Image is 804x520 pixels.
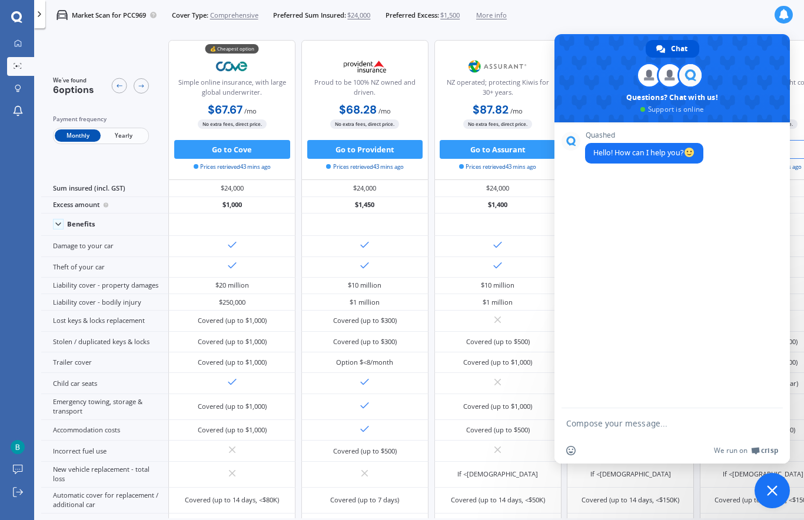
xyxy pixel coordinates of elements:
[174,140,290,159] button: Go to Cove
[57,9,68,21] img: car.f15378c7a67c060ca3f3.svg
[301,197,428,214] div: $1,450
[566,446,576,455] span: Insert an emoji
[582,495,679,505] div: Covered (up to 14 days, <$150K)
[201,55,264,78] img: Cove.webp
[273,11,346,20] span: Preferred Sum Insured:
[457,469,538,479] div: If <[DEMOGRAPHIC_DATA]
[510,106,523,115] span: / mo
[434,180,562,196] div: $24,000
[168,180,295,196] div: $24,000
[41,394,168,420] div: Emergency towing, storage & transport
[590,469,671,479] div: If <[DEMOGRAPHIC_DATA]
[301,180,428,196] div: $24,000
[198,119,267,128] span: No extra fees, direct price.
[215,281,249,290] div: $20 million
[11,440,25,454] img: ACg8ocKw_vTLTNdBSaxt4-35cJyKLXYlUz-TyVhM8nQ2VRzs-itFWQ=s96-c
[41,257,168,278] div: Theft of your car
[41,462,168,488] div: New vehicle replacement - total loss
[473,102,509,117] b: $87.82
[198,316,267,325] div: Covered (up to $1,000)
[41,488,168,514] div: Automatic cover for replacement / additional car
[481,281,514,290] div: $10 million
[463,119,532,128] span: No extra fees, direct price.
[755,473,790,508] a: Close chat
[41,236,168,256] div: Damage to your car
[55,129,101,142] span: Monthly
[185,495,279,505] div: Covered (up to 14 days, <$80K)
[198,358,267,367] div: Covered (up to $1,000)
[483,298,513,307] div: $1 million
[463,358,532,367] div: Covered (up to $1,000)
[646,40,699,58] a: Chat
[41,294,168,311] div: Liability cover - bodily injury
[168,197,295,214] div: $1,000
[219,298,245,307] div: $250,000
[172,11,208,20] span: Cover Type:
[41,373,168,394] div: Child car seats
[41,278,168,294] div: Liability cover - property damages
[198,402,267,411] div: Covered (up to $1,000)
[566,408,755,438] textarea: Compose your message...
[41,197,168,214] div: Excess amount
[761,446,778,455] span: Crisp
[440,11,460,20] span: $1,500
[244,106,257,115] span: / mo
[585,131,703,139] span: Quashed
[333,337,397,346] div: Covered (up to $300)
[350,298,380,307] div: $1 million
[72,11,146,20] p: Market Scan for PCC969
[451,495,545,505] div: Covered (up to 14 days, <$50K)
[101,129,147,142] span: Yearly
[67,220,95,228] div: Benefits
[333,446,397,456] div: Covered (up to $500)
[41,352,168,373] div: Trailer cover
[41,441,168,461] div: Incorrect fuel use
[442,78,553,101] div: NZ operated; protecting Kiwis for 30+ years.
[208,102,242,117] b: $67.67
[194,163,271,171] span: Prices retrieved 43 mins ago
[198,337,267,346] div: Covered (up to $1,000)
[336,358,393,367] div: Option $<8/month
[671,40,687,58] span: Chat
[463,402,532,411] div: Covered (up to $1,000)
[434,197,562,214] div: $1,400
[53,84,94,96] span: 6 options
[476,11,507,20] span: More info
[330,119,399,128] span: No extra fees, direct price.
[41,311,168,331] div: Lost keys & locks replacement
[339,102,377,117] b: $68.28
[333,316,397,325] div: Covered (up to $300)
[310,78,420,101] div: Proud to be 100% NZ owned and driven.
[53,76,94,85] span: We've found
[326,163,403,171] span: Prices retrieved 43 mins ago
[459,163,536,171] span: Prices retrieved 43 mins ago
[378,106,391,115] span: / mo
[466,337,530,346] div: Covered (up to $500)
[41,180,168,196] div: Sum insured (incl. GST)
[723,469,803,479] div: If <[DEMOGRAPHIC_DATA]
[210,11,258,20] span: Comprehensive
[198,425,267,435] div: Covered (up to $1,000)
[205,44,259,54] div: 💰 Cheapest option
[347,11,370,20] span: $24,000
[53,115,149,124] div: Payment frequency
[334,55,396,78] img: Provident.png
[467,55,529,78] img: Assurant.png
[593,148,695,158] span: Hello! How can I help you?
[714,446,778,455] a: We run onCrisp
[41,332,168,352] div: Stolen / duplicated keys & locks
[307,140,423,159] button: Go to Provident
[386,11,439,20] span: Preferred Excess:
[177,78,287,101] div: Simple online insurance, with large global underwriter.
[330,495,399,505] div: Covered (up to 7 days)
[466,425,530,435] div: Covered (up to $500)
[41,420,168,441] div: Accommodation costs
[348,281,381,290] div: $10 million
[714,446,747,455] span: We run on
[440,140,556,159] button: Go to Assurant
